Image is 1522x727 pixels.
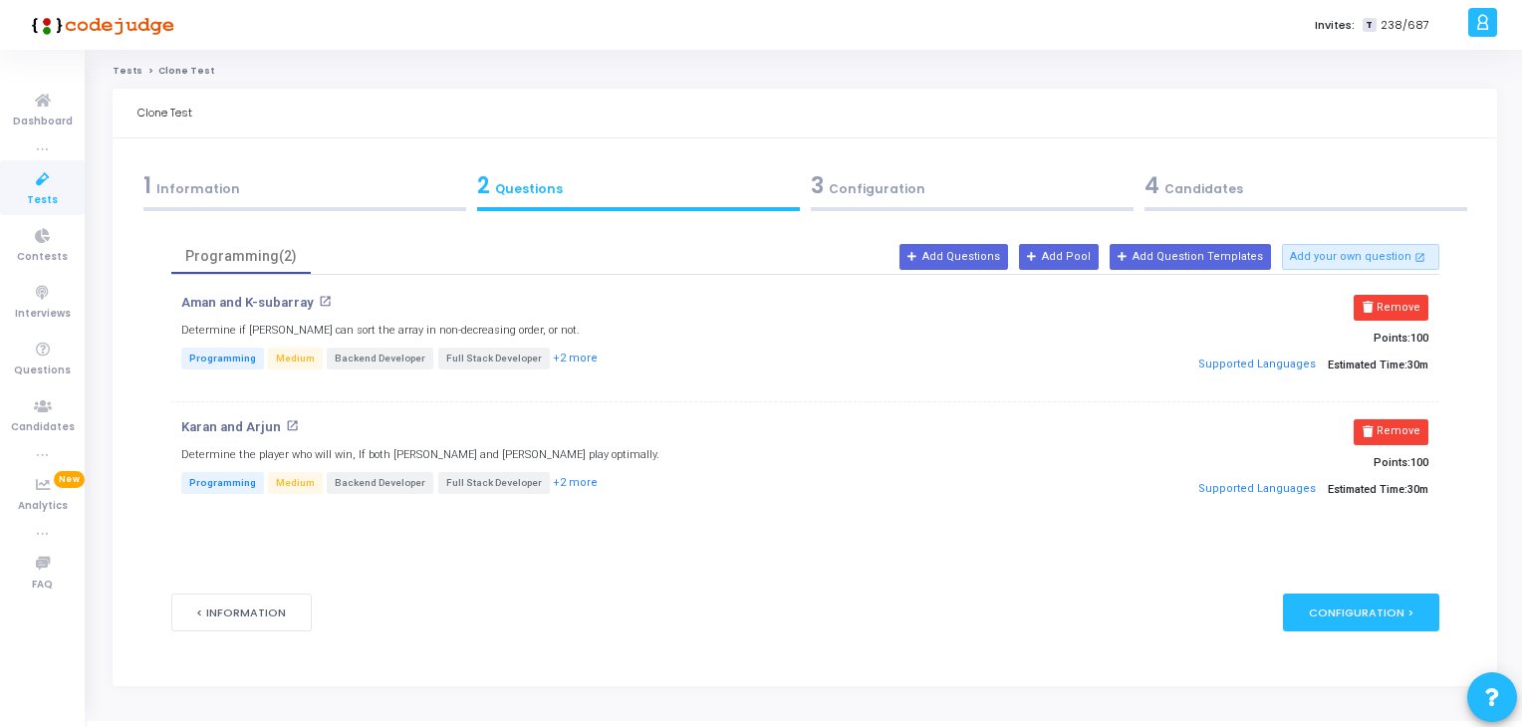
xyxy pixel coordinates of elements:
[477,170,490,201] span: 2
[477,169,800,202] div: Questions
[1019,244,1099,270] button: Add Pool
[137,163,471,217] a: 1Information
[1144,169,1467,202] div: Candidates
[805,163,1139,217] a: 3Configuration
[438,472,550,494] span: Full Stack Developer
[1407,483,1428,496] span: 30m
[181,324,580,337] h5: Determine if [PERSON_NAME] can sort the array in non-decreasing order, or not.
[181,472,264,494] span: Programming
[1407,359,1428,371] span: 30m
[1026,351,1428,380] p: Estimated Time:
[113,65,142,77] a: Tests
[1110,244,1271,270] button: Add Question Templates
[54,471,85,488] span: New
[1026,456,1428,469] p: Points:
[471,163,805,217] a: 2Questions
[11,419,75,436] span: Candidates
[113,65,1497,78] nav: breadcrumb
[811,169,1134,202] div: Configuration
[268,348,323,369] span: Medium
[181,419,281,435] p: Karan and Arjun
[1192,474,1323,504] button: Supported Languages
[552,350,599,368] button: +2 more
[18,498,68,515] span: Analytics
[25,5,174,45] img: logo
[319,295,332,308] mat-icon: open_in_new
[181,348,264,369] span: Programming
[1026,332,1428,345] p: Points:
[171,594,313,630] button: < Information
[181,448,659,461] h5: Determine the player who will win, If both [PERSON_NAME] and [PERSON_NAME] play optimally.
[15,306,71,323] span: Interviews
[268,472,323,494] span: Medium
[1282,244,1439,270] button: Add your own question
[27,192,58,209] span: Tests
[1410,332,1428,345] span: 100
[1144,170,1159,201] span: 4
[1381,17,1429,34] span: 238/687
[1414,250,1425,264] mat-icon: open_in_new
[1354,419,1428,445] button: Remove
[327,348,433,369] span: Backend Developer
[1026,474,1428,504] p: Estimated Time:
[183,246,299,267] div: Programming(2)
[32,577,53,594] span: FAQ
[14,363,71,379] span: Questions
[286,419,299,432] mat-icon: open_in_new
[143,169,466,202] div: Information
[158,65,214,77] span: Clone Test
[1363,18,1376,33] span: T
[181,295,314,311] p: Aman and K-subarray
[552,474,599,493] button: +2 more
[899,244,1008,270] button: Add Questions
[1139,163,1472,217] a: 4Candidates
[13,114,73,130] span: Dashboard
[438,348,550,369] span: Full Stack Developer
[143,170,151,201] span: 1
[1283,594,1439,630] div: Configuration >
[17,249,68,266] span: Contests
[1354,295,1428,321] button: Remove
[1192,351,1323,380] button: Supported Languages
[327,472,433,494] span: Backend Developer
[1315,17,1355,34] label: Invites:
[811,170,824,201] span: 3
[1410,456,1428,469] span: 100
[137,89,192,137] div: Clone Test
